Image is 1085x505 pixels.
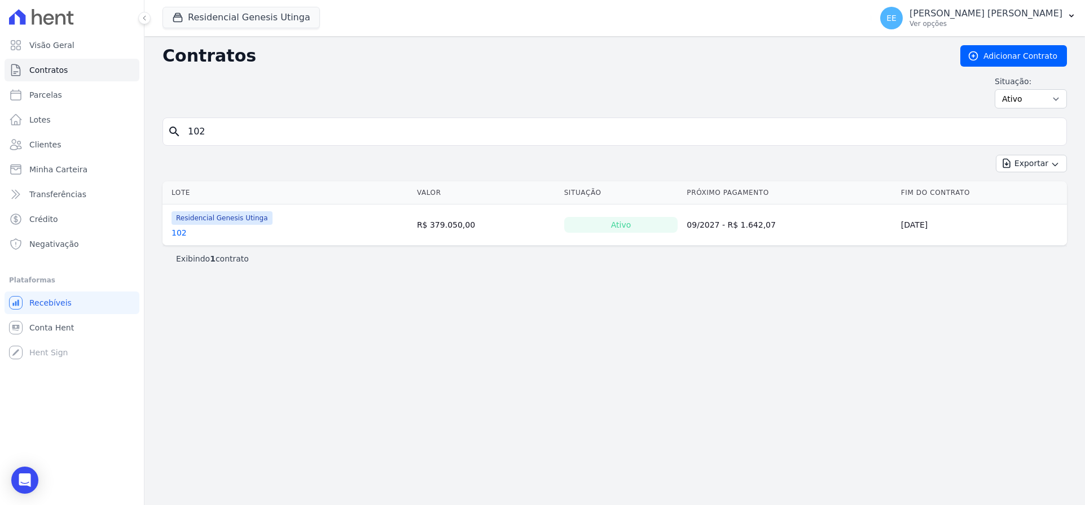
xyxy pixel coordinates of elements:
a: Transferências [5,183,139,206]
span: Recebíveis [29,297,72,308]
span: Lotes [29,114,51,125]
b: 1 [210,254,216,263]
a: Conta Hent [5,316,139,339]
a: Visão Geral [5,34,139,56]
a: Negativação [5,233,139,255]
a: Clientes [5,133,139,156]
span: Negativação [29,238,79,250]
button: Exportar [996,155,1067,172]
span: EE [886,14,897,22]
button: Residencial Genesis Utinga [162,7,320,28]
div: Ativo [564,217,678,233]
p: Ver opções [910,19,1062,28]
th: Valor [412,181,560,204]
a: 102 [172,227,187,238]
span: Transferências [29,189,86,200]
input: Buscar por nome do lote [181,120,1062,143]
th: Lote [162,181,412,204]
p: Exibindo contrato [176,253,249,264]
a: Contratos [5,59,139,81]
td: [DATE] [897,204,1067,246]
a: Minha Carteira [5,158,139,181]
a: Lotes [5,108,139,131]
p: [PERSON_NAME] [PERSON_NAME] [910,8,1062,19]
div: Open Intercom Messenger [11,467,38,494]
span: Minha Carteira [29,164,87,175]
span: Parcelas [29,89,62,101]
i: search [168,125,181,138]
span: Residencial Genesis Utinga [172,211,273,225]
th: Próximo Pagamento [682,181,897,204]
td: R$ 379.050,00 [412,204,560,246]
span: Contratos [29,64,68,76]
div: Plataformas [9,273,135,287]
label: Situação: [995,76,1067,87]
span: Visão Geral [29,40,74,51]
a: Adicionar Contrato [960,45,1067,67]
span: Clientes [29,139,61,150]
span: Crédito [29,214,58,225]
a: Recebíveis [5,291,139,314]
a: 09/2027 - R$ 1.642,07 [687,220,776,229]
span: Conta Hent [29,322,74,333]
a: Parcelas [5,84,139,106]
button: EE [PERSON_NAME] [PERSON_NAME] Ver opções [871,2,1085,34]
th: Situação [560,181,683,204]
th: Fim do Contrato [897,181,1067,204]
h2: Contratos [162,46,942,66]
a: Crédito [5,208,139,230]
